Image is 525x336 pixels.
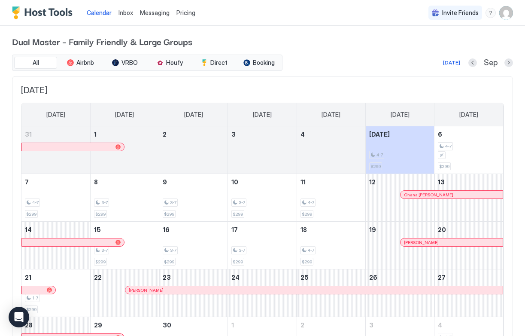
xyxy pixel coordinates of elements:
[369,226,376,233] span: 19
[300,226,307,233] span: 18
[442,58,461,68] button: [DATE]
[94,226,101,233] span: 15
[369,131,390,138] span: [DATE]
[94,131,97,138] span: 1
[176,103,212,126] a: Tuesday
[297,222,365,269] td: September 18, 2025
[115,111,134,119] span: [DATE]
[12,6,76,19] div: Host Tools Logo
[300,131,305,138] span: 4
[297,126,365,142] a: September 4, 2025
[434,126,503,174] td: September 6, 2025
[159,269,228,285] a: September 23, 2025
[170,200,176,205] span: 3-7
[442,9,479,17] span: Invite Friends
[231,274,240,281] span: 24
[163,226,170,233] span: 16
[228,126,297,174] td: September 3, 2025
[159,126,228,174] td: September 2, 2025
[91,317,159,333] a: September 29, 2025
[366,174,434,190] a: September 12, 2025
[193,57,236,69] button: Direct
[434,126,503,142] a: September 6, 2025
[90,269,159,317] td: September 22, 2025
[228,222,297,269] td: September 17, 2025
[365,222,434,269] td: September 19, 2025
[184,111,203,119] span: [DATE]
[382,103,418,126] a: Friday
[366,222,434,238] a: September 19, 2025
[231,178,238,186] span: 10
[59,57,102,69] button: Airbnb
[434,222,503,238] a: September 20, 2025
[459,111,478,119] span: [DATE]
[228,174,296,190] a: September 10, 2025
[21,269,90,317] td: September 21, 2025
[434,174,503,222] td: September 13, 2025
[228,317,296,333] a: October 1, 2025
[94,321,102,329] span: 29
[163,131,167,138] span: 2
[404,240,499,245] div: [PERSON_NAME]
[308,200,314,205] span: 4-7
[87,8,112,17] a: Calendar
[231,226,238,233] span: 17
[297,126,365,174] td: September 4, 2025
[87,9,112,16] span: Calendar
[210,59,228,67] span: Direct
[300,178,306,186] span: 11
[21,174,90,222] td: September 7, 2025
[228,126,296,142] a: September 3, 2025
[38,103,74,126] a: Sunday
[231,321,234,329] span: 1
[90,126,159,174] td: September 1, 2025
[366,126,434,142] a: September 5, 2025
[94,178,98,186] span: 8
[297,222,365,238] a: September 18, 2025
[244,103,280,126] a: Wednesday
[369,178,376,186] span: 12
[159,174,228,222] td: September 9, 2025
[302,259,312,265] span: $299
[233,259,243,265] span: $299
[21,126,90,174] td: August 31, 2025
[504,58,513,67] button: Next month
[25,274,31,281] span: 21
[239,247,245,253] span: 3-7
[91,222,159,238] a: September 15, 2025
[486,8,496,18] div: menu
[484,58,498,68] span: Sep
[159,317,228,333] a: September 30, 2025
[118,9,133,16] span: Inbox
[94,274,102,281] span: 22
[121,59,138,67] span: VRBO
[163,321,171,329] span: 30
[33,59,39,67] span: All
[404,240,439,245] span: [PERSON_NAME]
[76,59,94,67] span: Airbnb
[438,131,442,138] span: 6
[148,57,191,69] button: Houfy
[21,174,90,190] a: September 7, 2025
[434,222,503,269] td: September 20, 2025
[302,211,312,217] span: $299
[159,126,228,142] a: September 2, 2025
[26,211,36,217] span: $299
[90,222,159,269] td: September 15, 2025
[228,222,296,238] a: September 17, 2025
[451,103,487,126] a: Saturday
[21,222,90,238] a: September 14, 2025
[91,269,159,285] a: September 22, 2025
[404,192,499,198] div: Ohana [PERSON_NAME]
[376,152,383,158] span: 4-7
[25,131,32,138] span: 31
[163,274,171,281] span: 23
[322,111,340,119] span: [DATE]
[21,126,90,142] a: August 31, 2025
[21,222,90,269] td: September 14, 2025
[297,174,365,190] a: September 11, 2025
[129,287,164,293] span: [PERSON_NAME]
[12,55,282,71] div: tab-group
[366,317,434,333] a: October 3, 2025
[253,111,272,119] span: [DATE]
